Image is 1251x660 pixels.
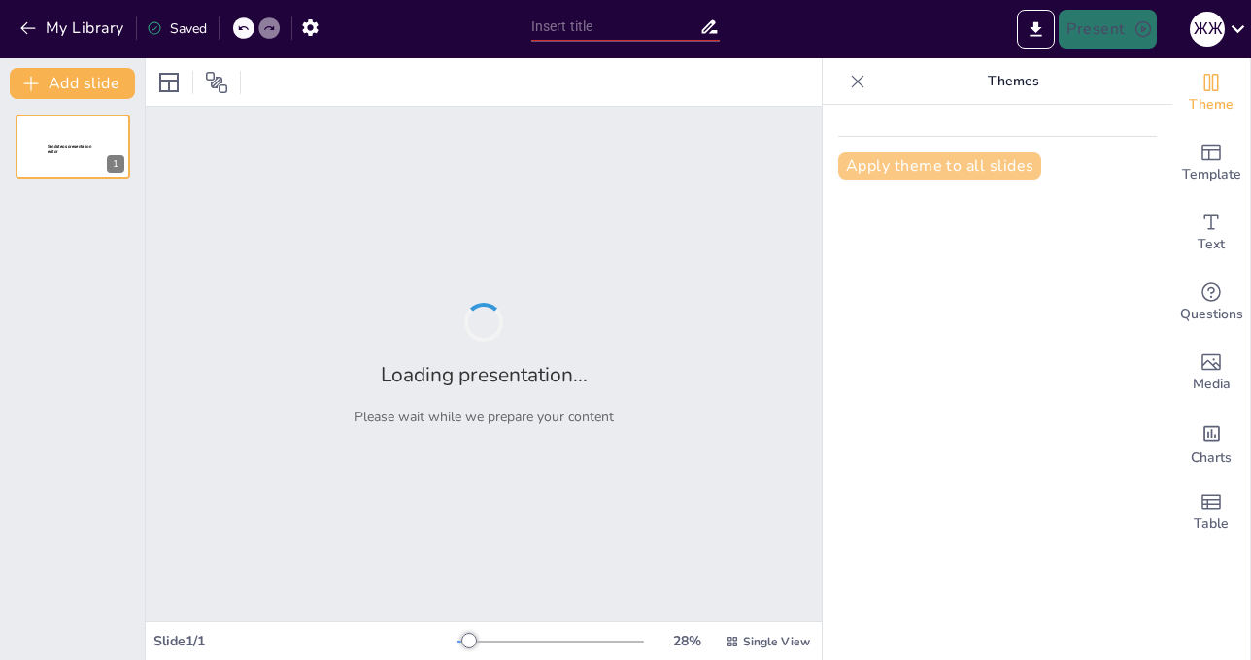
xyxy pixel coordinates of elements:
[10,68,135,99] button: Add slide
[1059,10,1156,49] button: Present
[1172,408,1250,478] div: Add charts and graphs
[381,361,588,388] h2: Loading presentation...
[1172,268,1250,338] div: Get real-time input from your audience
[153,632,457,650] div: Slide 1 / 1
[1193,374,1231,395] span: Media
[1017,10,1055,49] button: Export to PowerPoint
[1190,10,1225,49] button: ж ж
[48,144,91,154] span: Sendsteps presentation editor
[1172,198,1250,268] div: Add text boxes
[355,408,614,426] p: Please wait while we prepare your content
[15,13,132,44] button: My Library
[663,632,710,650] div: 28 %
[16,115,130,179] div: 1
[205,71,228,94] span: Position
[743,634,810,649] span: Single View
[1190,12,1225,47] div: ж ж
[153,67,185,98] div: Layout
[1189,94,1234,115] span: Theme
[531,13,700,41] input: Insert title
[1198,234,1225,255] span: Text
[838,152,1041,180] button: Apply theme to all slides
[873,58,1153,105] p: Themes
[1172,338,1250,408] div: Add images, graphics, shapes or video
[1172,128,1250,198] div: Add ready made slides
[1194,513,1229,535] span: Table
[1182,164,1241,185] span: Template
[1172,58,1250,128] div: Change the overall theme
[1172,478,1250,547] div: Add a table
[1191,447,1232,469] span: Charts
[1180,304,1243,325] span: Questions
[107,155,124,173] div: 1
[147,19,207,38] div: Saved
